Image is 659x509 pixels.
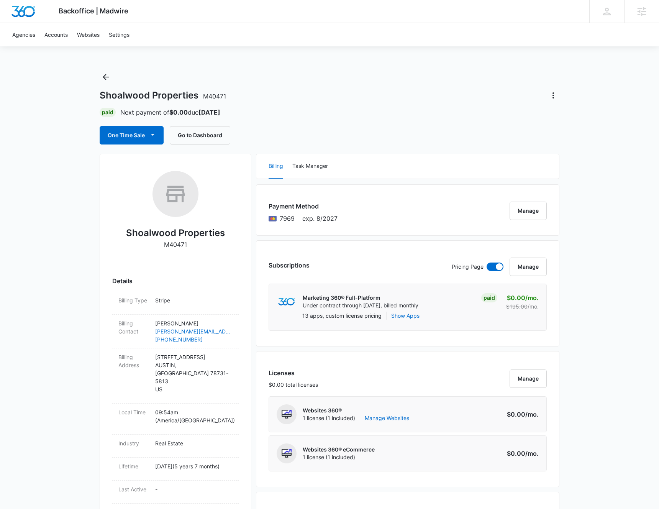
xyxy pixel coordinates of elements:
[164,240,187,249] p: M40471
[269,202,338,211] h3: Payment Method
[118,462,149,470] dt: Lifetime
[155,439,233,447] p: Real Estate
[112,481,239,504] div: Last Active-
[525,410,539,418] span: /mo.
[118,485,149,493] dt: Last Active
[120,108,220,117] p: Next payment of due
[303,302,418,309] p: Under contract through [DATE], billed monthly
[59,7,128,15] span: Backoffice | Madwire
[269,261,310,270] h3: Subscriptions
[169,108,188,116] strong: $0.00
[365,414,409,422] a: Manage Websites
[112,348,239,404] div: Billing Address[STREET_ADDRESS]AUSTIN,[GEOGRAPHIC_DATA] 78731-5813US
[8,23,40,46] a: Agencies
[112,315,239,348] div: Billing Contact[PERSON_NAME][PERSON_NAME][EMAIL_ADDRESS][PERSON_NAME][DOMAIN_NAME][PHONE_NUMBER]
[303,414,409,422] span: 1 license (1 included)
[155,462,233,470] p: [DATE] ( 5 years 7 months )
[503,293,539,302] p: $0.00
[481,293,497,302] div: Paid
[278,298,295,306] img: marketing360Logo
[303,446,375,453] p: Websites 360® eCommerce
[547,89,559,102] button: Actions
[155,327,233,335] a: [PERSON_NAME][EMAIL_ADDRESS][PERSON_NAME][DOMAIN_NAME]
[118,319,149,335] dt: Billing Contact
[280,214,295,223] span: Mastercard ending with
[269,381,318,389] p: $0.00 total licenses
[155,485,233,493] p: -
[503,449,539,458] p: $0.00
[100,126,164,144] button: One Time Sale
[292,154,328,179] button: Task Manager
[269,154,283,179] button: Billing
[510,369,547,388] button: Manage
[112,404,239,435] div: Local Time09:54am (America/[GEOGRAPHIC_DATA])
[100,108,116,117] div: Paid
[72,23,104,46] a: Websites
[525,450,539,457] span: /mo.
[155,335,233,343] a: [PHONE_NUMBER]
[510,202,547,220] button: Manage
[302,312,382,320] p: 13 apps, custom license pricing
[269,368,318,378] h3: Licenses
[303,453,375,461] span: 1 license (1 included)
[126,226,225,240] h2: Shoalwood Properties
[118,439,149,447] dt: Industry
[525,294,539,302] span: /mo.
[198,108,220,116] strong: [DATE]
[112,276,133,286] span: Details
[100,90,226,101] h1: Shoalwood Properties
[303,407,409,414] p: Websites 360®
[40,23,72,46] a: Accounts
[170,126,230,144] button: Go to Dashboard
[203,92,226,100] span: M40471
[100,71,112,83] button: Back
[118,353,149,369] dt: Billing Address
[503,410,539,419] p: $0.00
[112,458,239,481] div: Lifetime[DATE](5 years 7 months)
[303,294,418,302] p: Marketing 360® Full-Platform
[112,435,239,458] div: IndustryReal Estate
[510,258,547,276] button: Manage
[155,408,233,424] p: 09:54am ( America/[GEOGRAPHIC_DATA] )
[155,296,233,304] p: Stripe
[118,408,149,416] dt: Local Time
[302,214,338,223] span: exp. 8/2027
[155,319,233,327] p: [PERSON_NAME]
[104,23,134,46] a: Settings
[112,292,239,315] div: Billing TypeStripe
[155,353,233,393] p: [STREET_ADDRESS] AUSTIN , [GEOGRAPHIC_DATA] 78731-5813 US
[452,263,484,271] p: Pricing Page
[506,303,528,310] s: $195.00
[528,303,539,310] span: /mo.
[391,312,420,320] button: Show Apps
[118,296,149,304] dt: Billing Type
